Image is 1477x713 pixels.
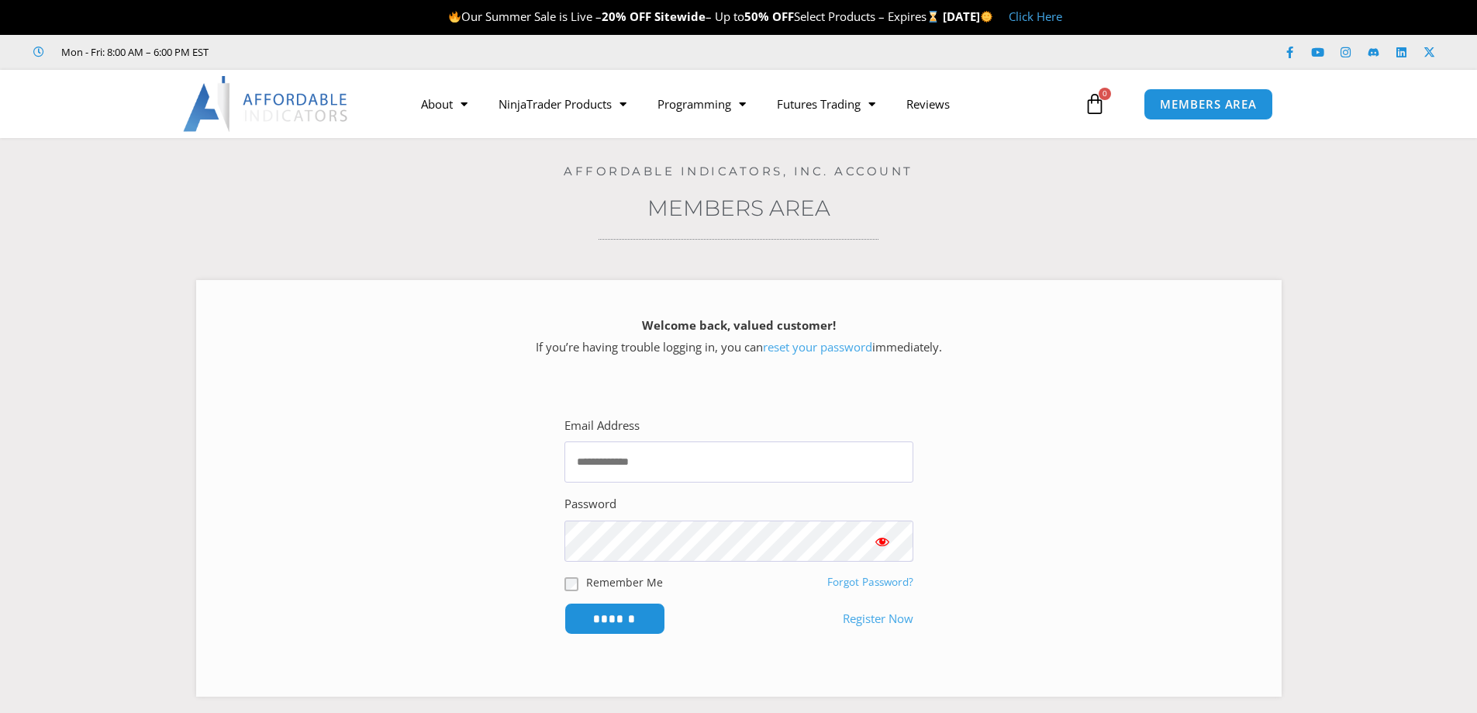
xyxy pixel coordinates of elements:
[449,11,461,22] img: 🔥
[223,315,1254,358] p: If you’re having trouble logging in, you can immediately.
[1160,99,1257,110] span: MEMBERS AREA
[564,493,616,515] label: Password
[891,86,965,122] a: Reviews
[405,86,483,122] a: About
[744,9,794,24] strong: 50% OFF
[230,44,463,60] iframe: Customer reviews powered by Trustpilot
[827,575,913,589] a: Forgot Password?
[654,9,706,24] strong: Sitewide
[1099,88,1111,100] span: 0
[1009,9,1062,24] a: Click Here
[761,86,891,122] a: Futures Trading
[602,9,651,24] strong: 20% OFF
[642,317,836,333] strong: Welcome back, valued customer!
[57,43,209,61] span: Mon - Fri: 8:00 AM – 6:00 PM EST
[843,608,913,630] a: Register Now
[448,9,943,24] span: Our Summer Sale is Live – – Up to Select Products – Expires
[564,164,913,178] a: Affordable Indicators, Inc. Account
[642,86,761,122] a: Programming
[851,521,913,562] button: Show password
[647,195,830,221] a: Members Area
[564,415,640,437] label: Email Address
[763,339,872,355] a: reset your password
[1144,88,1273,120] a: MEMBERS AREA
[927,11,939,22] img: ⌛
[943,9,993,24] strong: [DATE]
[586,574,663,590] label: Remember Me
[981,11,992,22] img: 🌞
[483,86,642,122] a: NinjaTrader Products
[405,86,1080,122] nav: Menu
[1061,81,1129,126] a: 0
[183,76,350,132] img: LogoAI | Affordable Indicators – NinjaTrader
